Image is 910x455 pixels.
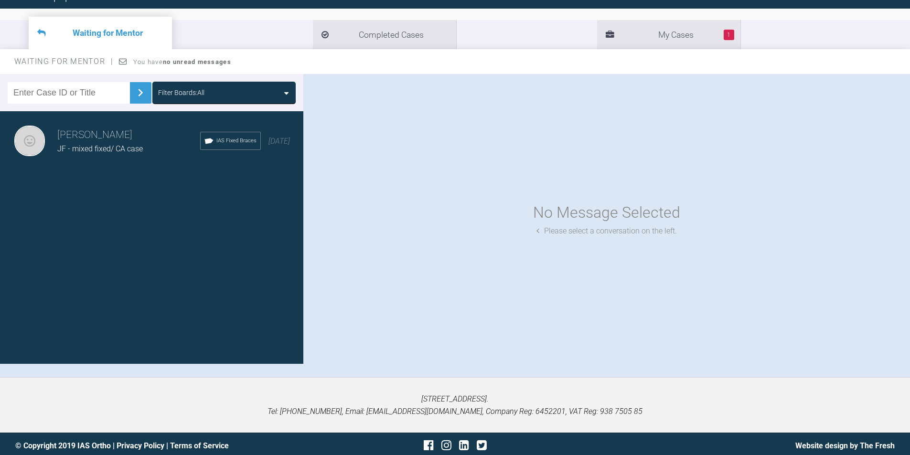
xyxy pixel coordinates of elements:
div: No Message Selected [533,201,680,225]
span: Waiting for Mentor [14,57,113,66]
span: You have [133,58,231,65]
img: chevronRight.28bd32b0.svg [133,85,148,100]
strong: no unread messages [163,58,231,65]
li: Waiting for Mentor [29,17,172,49]
img: Billy Campbell [14,126,45,156]
span: 1 [724,30,734,40]
p: [STREET_ADDRESS]. Tel: [PHONE_NUMBER], Email: [EMAIL_ADDRESS][DOMAIN_NAME], Company Reg: 6452201,... [15,393,895,417]
div: Please select a conversation on the left. [536,225,677,237]
span: JF - mixed fixed/ CA case [57,144,143,153]
input: Enter Case ID or Title [8,82,130,104]
a: Terms of Service [170,441,229,450]
li: Completed Cases [313,20,456,49]
span: [DATE] [268,137,290,146]
div: © Copyright 2019 IAS Ortho | | [15,440,309,452]
li: My Cases [597,20,740,49]
a: Privacy Policy [117,441,164,450]
span: IAS Fixed Braces [216,137,257,145]
div: Filter Boards: All [158,87,204,98]
a: Website design by The Fresh [795,441,895,450]
h3: [PERSON_NAME] [57,127,200,143]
